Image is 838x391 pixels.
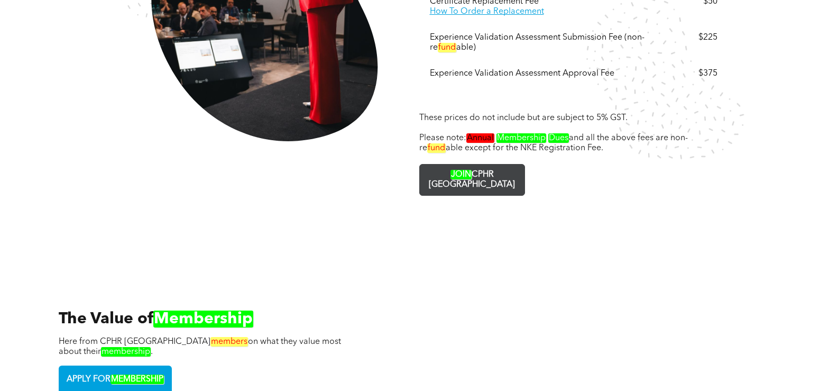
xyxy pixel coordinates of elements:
div: Experience Validation Assessment Submission Fee (non-re able) [430,33,657,53]
em: fund [427,143,446,153]
em: Membership [153,311,253,328]
em: MEMBERSHIP [110,375,164,384]
span: APPLY FOR [63,369,168,390]
a: JOINCPHR [GEOGRAPHIC_DATA] [419,164,525,196]
em: Annual [466,133,494,143]
a: How To Order a Replacement [430,7,544,16]
span: The Value of [59,311,253,328]
span: CPHR [GEOGRAPHIC_DATA] [420,165,523,195]
em: JOIN [450,170,472,179]
div: Experience Validation Assessment Approval Fee [430,69,657,79]
span: Please note: and all the above fees are non-re able except for the NKE Registration Fee. [419,133,688,153]
em: membership [101,347,151,357]
em: Membership [496,133,546,143]
em: Dues [548,133,569,143]
span: These prices do not include but are subject to 5% GST. [419,114,628,122]
em: fund [438,43,456,52]
div: $375 [660,69,717,79]
em: members [210,337,248,347]
div: $225 [660,33,717,43]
